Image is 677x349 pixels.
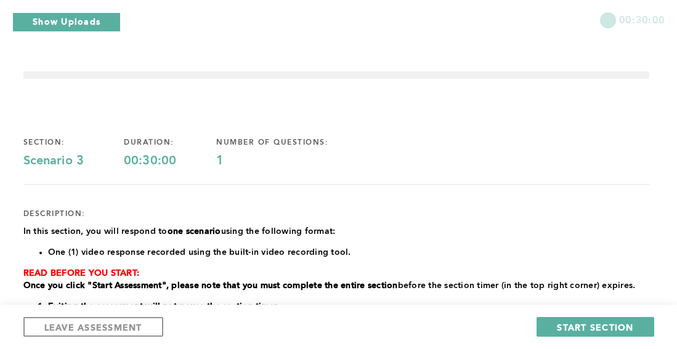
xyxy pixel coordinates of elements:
[23,281,398,290] strong: Once you click "Start Assessment", please note that you must complete the entire section
[44,321,142,333] span: LEAVE ASSESSMENT
[23,317,163,337] button: LEAVE ASSESSMENT
[23,227,168,236] span: In this section, you will respond to
[537,317,654,337] button: START SECTION
[124,138,216,148] div: duration:
[23,279,649,292] p: before the section timer (in the top right corner) expires.
[124,154,216,169] div: 00:30:00
[12,12,121,32] button: Show Uploads
[216,138,368,148] div: number of questions:
[168,227,221,236] strong: one scenario
[619,12,665,26] span: 00:30:00
[557,321,633,333] span: START SECTION
[48,302,280,311] strong: Exiting the assessment will not pause the section timer.
[23,154,124,169] div: Scenario 3
[23,138,124,148] div: section:
[221,227,336,236] span: using the following format:
[48,248,351,257] span: One (1) video response recorded using the built-in video recording tool.
[23,209,86,219] div: description:
[216,154,368,169] div: 1
[23,269,140,278] strong: READ BEFORE YOU START:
